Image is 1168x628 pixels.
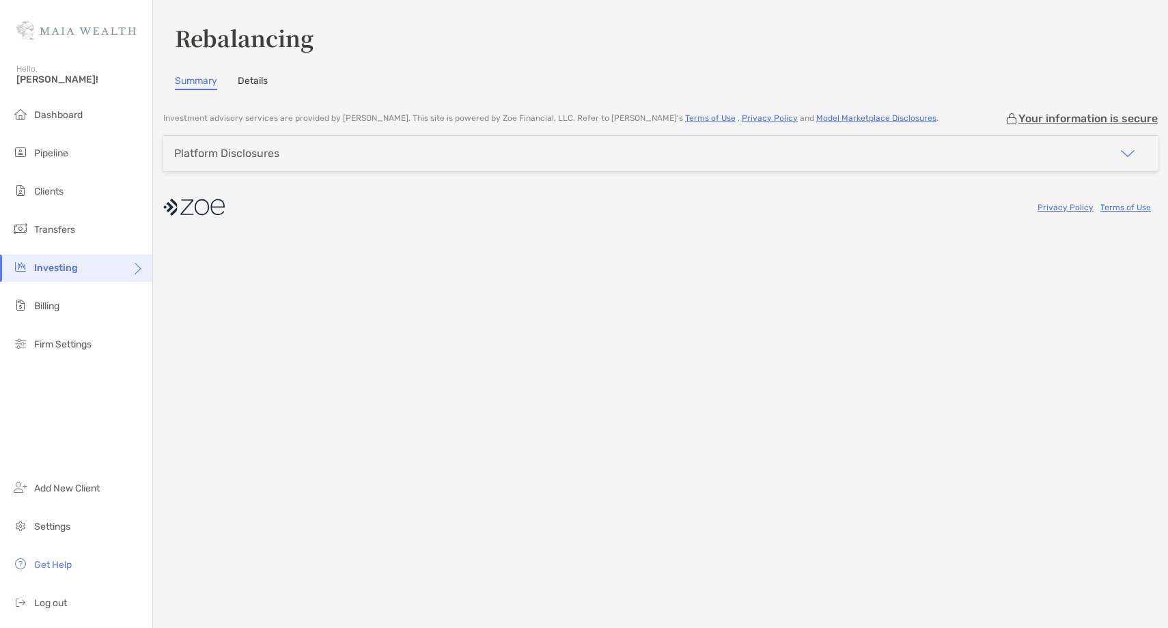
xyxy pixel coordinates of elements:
[1038,203,1094,212] a: Privacy Policy
[175,75,217,90] a: Summary
[34,339,92,350] span: Firm Settings
[163,113,938,124] p: Investment advisory services are provided by [PERSON_NAME] . This site is powered by Zoe Financia...
[34,597,67,609] span: Log out
[12,556,29,572] img: get-help icon
[685,113,736,123] a: Terms of Use
[12,517,29,534] img: settings icon
[34,147,68,159] span: Pipeline
[238,75,268,90] a: Details
[16,5,136,55] img: Zoe Logo
[12,144,29,160] img: pipeline icon
[742,113,798,123] a: Privacy Policy
[34,559,72,571] span: Get Help
[12,297,29,313] img: billing icon
[1018,112,1158,125] p: Your information is secure
[12,182,29,199] img: clients icon
[1100,203,1151,212] a: Terms of Use
[174,147,279,160] div: Platform Disclosures
[34,262,78,274] span: Investing
[12,220,29,237] img: transfers icon
[816,113,936,123] a: Model Marketplace Disclosures
[34,521,70,532] span: Settings
[12,594,29,610] img: logout icon
[34,109,83,121] span: Dashboard
[12,259,29,275] img: investing icon
[175,22,1146,53] h3: Rebalancing
[12,106,29,122] img: dashboard icon
[34,483,100,494] span: Add New Client
[34,186,64,197] span: Clients
[163,192,225,223] img: company logo
[34,224,75,235] span: Transfers
[12,479,29,496] img: add_new_client icon
[16,74,144,85] span: [PERSON_NAME]!
[12,335,29,352] img: firm-settings icon
[1120,145,1136,162] img: icon arrow
[34,300,59,312] span: Billing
